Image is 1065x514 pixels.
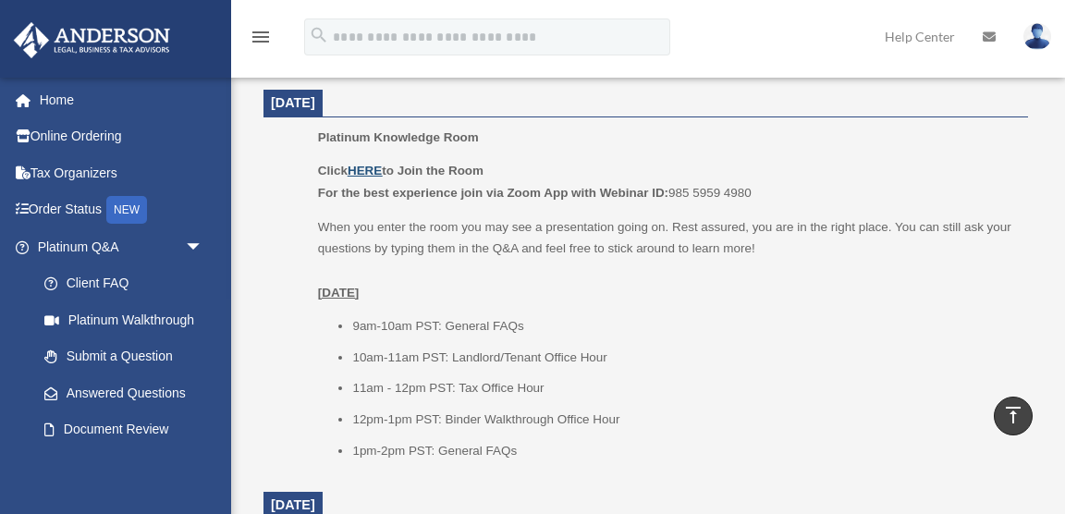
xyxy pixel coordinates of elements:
a: vertical_align_top [994,397,1033,435]
span: Platinum Knowledge Room [318,130,479,144]
a: HERE [348,164,382,177]
a: Client FAQ [26,265,231,302]
u: [DATE] [318,286,360,300]
a: Answered Questions [26,374,231,411]
p: When you enter the room you may see a presentation going on. Rest assured, you are in the right p... [318,216,1015,303]
a: Platinum Knowledge Room [26,447,222,507]
b: For the best experience join via Zoom App with Webinar ID: [318,186,668,200]
a: Platinum Walkthrough [26,301,231,338]
a: menu [250,32,272,48]
i: search [309,25,329,45]
b: Click to Join the Room [318,164,484,177]
img: User Pic [1023,23,1051,50]
a: Home [13,81,231,118]
span: [DATE] [271,95,315,110]
span: [DATE] [271,497,315,512]
a: Order StatusNEW [13,191,231,229]
a: Platinum Q&Aarrow_drop_down [13,228,231,265]
li: 10am-11am PST: Landlord/Tenant Office Hour [352,347,1015,369]
a: Online Ordering [13,118,231,155]
li: 11am - 12pm PST: Tax Office Hour [352,377,1015,399]
span: arrow_drop_down [185,228,222,266]
p: 985 5959 4980 [318,160,1015,203]
a: Document Review [26,411,231,448]
div: NEW [106,196,147,224]
a: Tax Organizers [13,154,231,191]
i: vertical_align_top [1002,404,1024,426]
img: Anderson Advisors Platinum Portal [8,22,176,58]
li: 12pm-1pm PST: Binder Walkthrough Office Hour [352,409,1015,431]
li: 9am-10am PST: General FAQs [352,315,1015,337]
i: menu [250,26,272,48]
a: Submit a Question [26,338,231,375]
li: 1pm-2pm PST: General FAQs [352,440,1015,462]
